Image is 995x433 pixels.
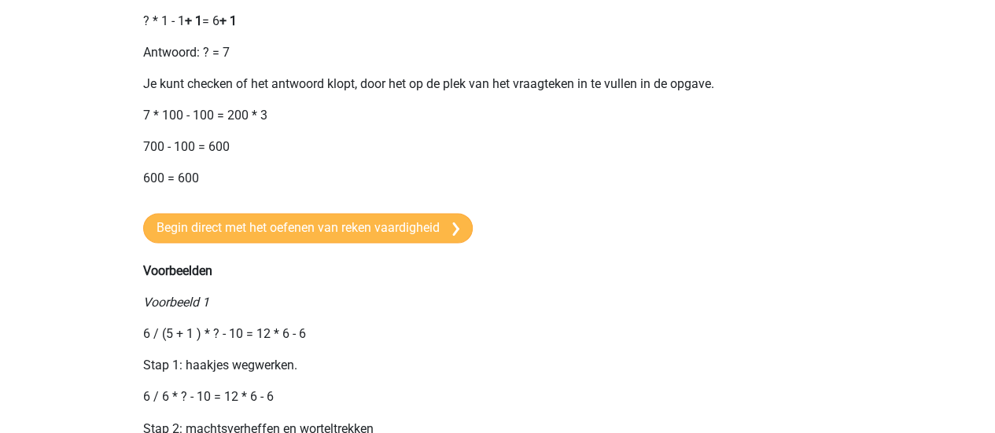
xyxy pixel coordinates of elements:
[143,387,853,406] p: 6 / 6 * ? - 10 = 12 * 6 - 6
[143,138,853,156] p: 700 - 100 = 600
[143,106,853,125] p: 7 * 100 - 100 = 200 * 3
[143,169,853,188] p: 600 = 600
[143,325,853,343] p: 6 / (5 + 1 ) * ? - 10 = 12 * 6 - 6
[143,43,853,62] p: Antwoord: ? = 7
[143,295,209,310] i: Voorbeeld 1
[219,13,237,28] b: + 1
[143,213,473,243] a: Begin direct met het oefenen van reken vaardigheid
[143,356,853,375] p: Stap 1: haakjes wegwerken.
[143,75,853,94] p: Je kunt checken of het antwoord klopt, door het op de plek van het vraagteken in te vullen in de ...
[452,222,459,236] img: arrow-right.e5bd35279c78.svg
[143,12,853,31] p: ? * 1 - 1 = 6
[185,13,202,28] b: + 1
[143,263,212,278] b: Voorbeelden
